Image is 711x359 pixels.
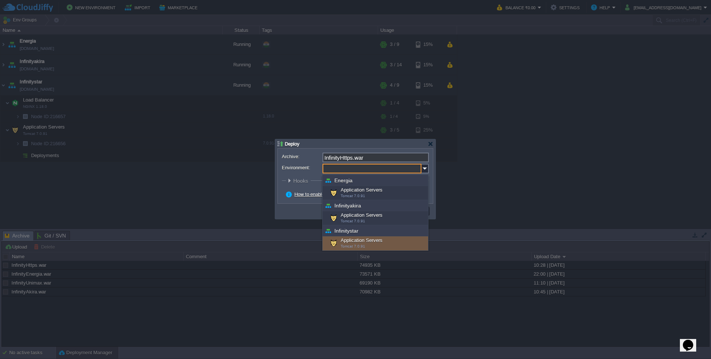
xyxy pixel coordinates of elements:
[680,329,704,352] iframe: chat widget
[285,141,300,147] span: Deploy
[323,225,428,236] div: Infinitystar
[323,175,428,186] div: Energia
[323,186,428,200] div: Application Servers
[341,219,365,223] span: Tomcat 7.0.91
[341,194,365,198] span: Tomcat 7.0.91
[293,178,310,184] span: Hooks
[323,200,428,211] div: Infinityakira
[323,236,428,250] div: Application Servers
[282,164,322,172] label: Environment:
[282,153,322,160] label: Archive:
[323,211,428,225] div: Application Servers
[341,244,365,248] span: Tomcat 7.0.91
[294,192,383,197] a: How to enable zero-downtime deployment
